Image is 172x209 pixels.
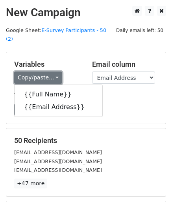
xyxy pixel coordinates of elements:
a: +47 more [14,179,47,188]
a: {{Email Address}} [15,101,102,113]
iframe: Chat Widget [133,171,172,209]
a: {{Full Name}} [15,88,102,101]
small: [EMAIL_ADDRESS][DOMAIN_NAME] [14,149,102,155]
small: Google Sheet: [6,27,106,42]
h5: Variables [14,60,80,69]
h2: New Campaign [6,6,166,19]
a: Daily emails left: 50 [113,27,166,33]
small: [EMAIL_ADDRESS][DOMAIN_NAME] [14,167,102,173]
h5: 50 Recipients [14,136,158,145]
small: [EMAIL_ADDRESS][DOMAIN_NAME] [14,158,102,164]
a: E-Survey Participants - 50 (2) [6,27,106,42]
a: Copy/paste... [14,72,62,84]
span: Daily emails left: 50 [113,26,166,35]
h5: Email column [92,60,158,69]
